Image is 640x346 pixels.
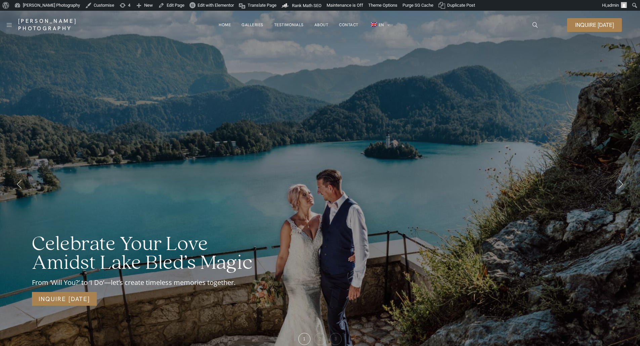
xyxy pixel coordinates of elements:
[314,18,329,32] a: About
[18,17,127,32] a: [PERSON_NAME] Photography
[575,22,614,28] span: Inquire [DATE]
[32,292,97,306] a: Inquire [DATE]
[219,18,231,32] a: Home
[292,3,322,8] span: Rank Math SEO
[242,18,263,32] a: Galleries
[334,337,337,341] span: 3
[369,18,390,32] a: en_GBEN
[567,18,622,32] a: Inquire [DATE]
[32,235,275,273] h2: Celebrate Your Love Amidst Lake Bled’s Magic
[371,22,377,27] img: EN
[303,337,305,341] span: 1
[339,18,358,32] a: Contact
[607,3,619,8] span: admin
[319,337,321,341] span: 2
[379,22,384,28] span: EN
[274,18,304,32] a: Testimonials
[198,3,234,8] span: Edit with Elementor
[529,19,541,31] a: icon-magnifying-glass34
[32,278,275,287] div: From ‘Will You?’ to ‘I Do’—let’s create timeless memories together.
